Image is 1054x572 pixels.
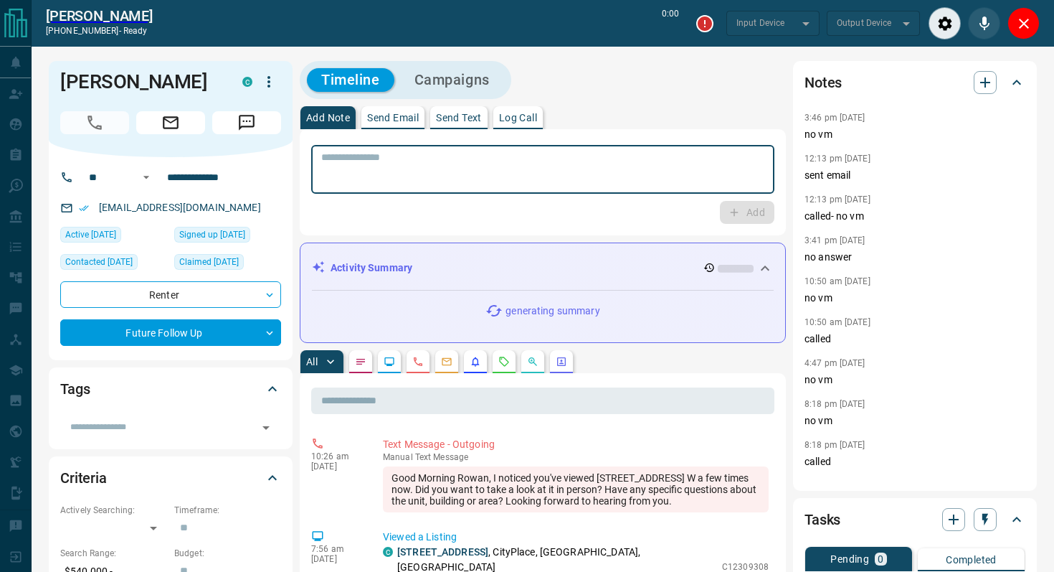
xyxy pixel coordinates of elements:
[311,554,361,564] p: [DATE]
[79,203,89,213] svg: Email Verified
[65,228,116,242] span: Active [DATE]
[174,227,281,247] div: Tue Nov 19 2019
[60,466,107,489] h2: Criteria
[804,65,1025,100] div: Notes
[804,372,1025,388] p: no vm
[60,70,221,93] h1: [PERSON_NAME]
[804,154,870,164] p: 12:13 pm [DATE]
[355,356,366,367] svg: Notes
[662,7,679,39] p: 0:00
[384,356,395,367] svg: Lead Browsing Activity
[46,7,153,24] a: [PERSON_NAME]
[804,399,865,409] p: 8:18 pm [DATE]
[212,111,281,134] span: Message
[556,356,567,367] svg: Agent Actions
[367,113,419,123] p: Send Email
[804,440,865,450] p: 8:18 pm [DATE]
[441,356,452,367] svg: Emails
[256,418,276,438] button: Open
[383,466,769,512] div: Good Morning Rowan, I noticed you've viewed [STREET_ADDRESS] W a few times now. Did you want to t...
[123,26,148,36] span: ready
[60,111,129,134] span: Call
[804,481,865,491] p: 8:41 pm [DATE]
[968,7,1000,39] div: Mute
[878,554,883,564] p: 0
[383,437,769,452] p: Text Message - Outgoing
[397,546,488,558] a: [STREET_ADDRESS]
[383,547,393,557] div: condos.ca
[60,378,90,400] h2: Tags
[830,554,869,564] p: Pending
[804,113,865,123] p: 3:46 pm [DATE]
[804,127,1025,142] p: no vm
[804,454,1025,469] p: called
[527,356,538,367] svg: Opportunities
[804,413,1025,428] p: no vm
[60,461,281,495] div: Criteria
[400,68,504,92] button: Campaigns
[383,530,769,545] p: Viewed a Listing
[499,113,537,123] p: Log Call
[383,452,769,462] p: Text Message
[46,24,153,37] p: [PHONE_NUMBER] -
[498,356,510,367] svg: Requests
[331,261,412,276] p: Activity Summary
[306,113,350,123] p: Add Note
[311,451,361,461] p: 10:26 am
[138,169,155,186] button: Open
[179,255,239,269] span: Claimed [DATE]
[804,332,1025,347] p: called
[946,555,997,565] p: Completed
[306,357,318,367] p: All
[307,68,394,92] button: Timeline
[1007,7,1040,39] div: Close
[65,255,133,269] span: Contacted [DATE]
[804,358,865,368] p: 4:47 pm [DATE]
[804,276,870,286] p: 10:50 am [DATE]
[311,461,361,472] p: [DATE]
[804,250,1025,265] p: no answer
[60,281,281,308] div: Renter
[436,113,482,123] p: Send Text
[804,71,842,94] h2: Notes
[174,504,281,517] p: Timeframe:
[804,291,1025,306] p: no vm
[505,304,599,319] p: generating summary
[60,319,281,346] div: Future Follow Up
[804,235,865,245] p: 3:41 pm [DATE]
[412,356,424,367] svg: Calls
[242,77,252,87] div: condos.ca
[60,372,281,406] div: Tags
[929,7,961,39] div: Audio Settings
[312,255,774,281] div: Activity Summary
[174,254,281,274] div: Wed Jan 17 2024
[470,356,481,367] svg: Listing Alerts
[60,227,167,247] div: Tue Aug 12 2025
[804,508,840,531] h2: Tasks
[136,111,205,134] span: Email
[804,194,870,205] p: 12:13 pm [DATE]
[804,209,1025,224] p: called- no vm
[311,544,361,554] p: 7:56 am
[383,452,413,462] span: manual
[60,504,167,517] p: Actively Searching:
[804,168,1025,183] p: sent email
[60,254,167,274] div: Tue Aug 12 2025
[174,547,281,560] p: Budget:
[179,228,245,242] span: Signed up [DATE]
[60,547,167,560] p: Search Range:
[804,502,1025,537] div: Tasks
[804,317,870,327] p: 10:50 am [DATE]
[99,202,261,213] a: [EMAIL_ADDRESS][DOMAIN_NAME]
